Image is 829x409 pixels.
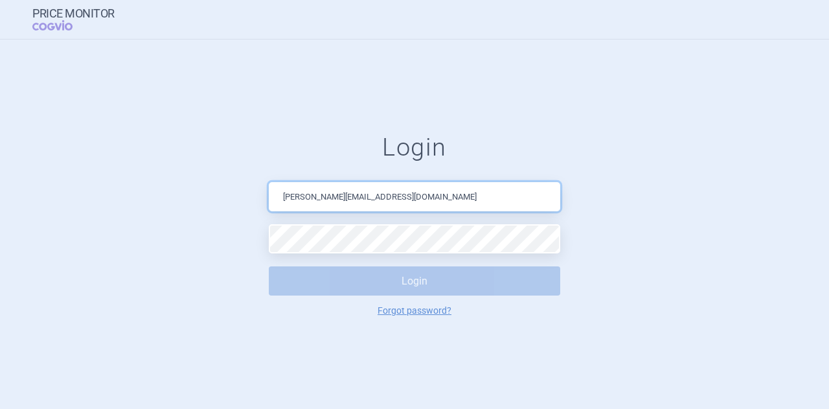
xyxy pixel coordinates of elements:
strong: Price Monitor [32,7,115,20]
a: Price MonitorCOGVIO [32,7,115,32]
span: COGVIO [32,20,91,30]
input: Email [269,182,560,211]
h1: Login [269,133,560,163]
button: Login [269,266,560,296]
a: Forgot password? [378,306,451,315]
